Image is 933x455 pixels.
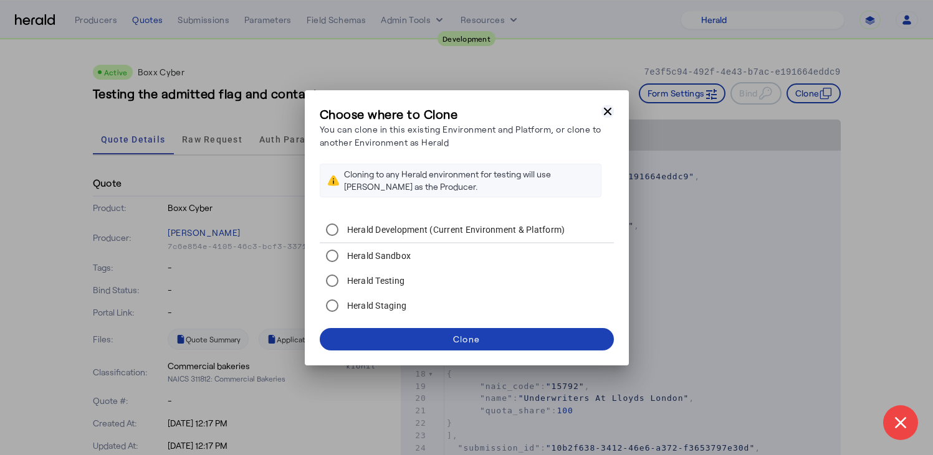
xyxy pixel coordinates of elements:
label: Herald Staging [345,299,407,312]
button: Clone [320,328,614,350]
div: Clone [453,332,480,345]
div: Cloning to any Herald environment for testing will use [PERSON_NAME] as the Producer. [344,168,593,193]
label: Herald Sandbox [345,250,411,262]
label: Herald Development (Current Environment & Platform) [345,223,565,236]
h3: Choose where to Clone [320,105,601,123]
p: You can clone in this existing Environment and Platform, or clone to another Environment as Herald [320,123,601,149]
label: Herald Testing [345,274,405,287]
